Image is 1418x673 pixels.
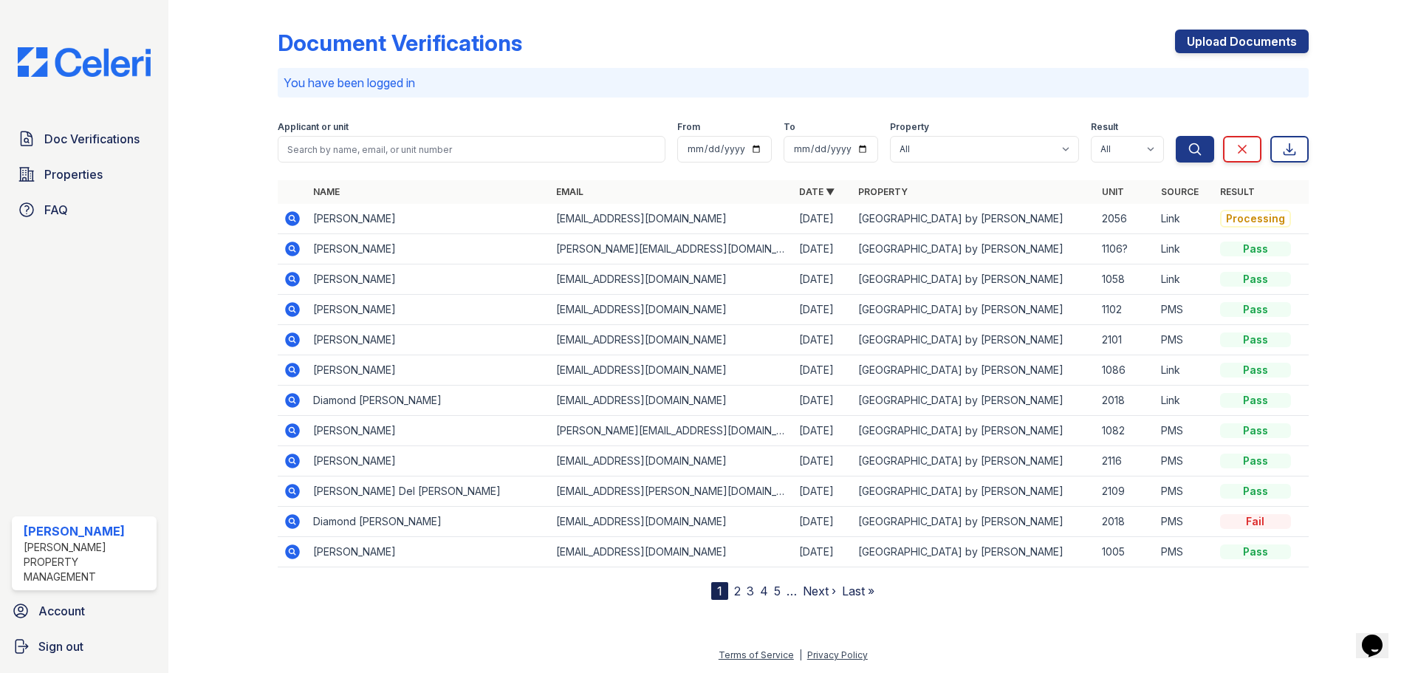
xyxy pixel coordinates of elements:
label: Property [890,121,929,133]
a: Terms of Service [719,649,794,660]
td: [PERSON_NAME] [307,295,550,325]
span: Account [38,602,85,620]
td: [EMAIL_ADDRESS][DOMAIN_NAME] [550,264,793,295]
a: Last » [842,584,874,598]
a: Doc Verifications [12,124,157,154]
span: Properties [44,165,103,183]
td: [GEOGRAPHIC_DATA] by [PERSON_NAME] [852,325,1095,355]
td: [DATE] [793,325,852,355]
div: Pass [1220,332,1291,347]
label: Result [1091,121,1118,133]
a: Sign out [6,632,162,661]
td: 2109 [1096,476,1155,507]
div: Pass [1220,484,1291,499]
td: [EMAIL_ADDRESS][DOMAIN_NAME] [550,204,793,234]
td: [EMAIL_ADDRESS][DOMAIN_NAME] [550,386,793,416]
td: [GEOGRAPHIC_DATA] by [PERSON_NAME] [852,295,1095,325]
div: Fail [1220,514,1291,529]
td: 2018 [1096,386,1155,416]
td: [DATE] [793,386,852,416]
div: Pass [1220,393,1291,408]
td: [PERSON_NAME][EMAIL_ADDRESS][DOMAIN_NAME] [550,416,793,446]
td: [PERSON_NAME] Del [PERSON_NAME] [307,476,550,507]
div: Pass [1220,423,1291,438]
td: 1005 [1096,537,1155,567]
td: [GEOGRAPHIC_DATA] by [PERSON_NAME] [852,476,1095,507]
td: Diamond [PERSON_NAME] [307,386,550,416]
td: [PERSON_NAME] [307,355,550,386]
td: 1106? [1096,234,1155,264]
td: [DATE] [793,204,852,234]
td: [DATE] [793,476,852,507]
td: [EMAIL_ADDRESS][DOMAIN_NAME] [550,325,793,355]
div: Pass [1220,272,1291,287]
td: Link [1155,386,1214,416]
td: [PERSON_NAME] [307,325,550,355]
td: [DATE] [793,295,852,325]
td: 2101 [1096,325,1155,355]
a: Privacy Policy [807,649,868,660]
td: [PERSON_NAME][EMAIL_ADDRESS][DOMAIN_NAME] [550,234,793,264]
td: PMS [1155,325,1214,355]
td: Diamond [PERSON_NAME] [307,507,550,537]
td: [PERSON_NAME] [307,537,550,567]
label: From [677,121,700,133]
div: Pass [1220,454,1291,468]
td: [GEOGRAPHIC_DATA] by [PERSON_NAME] [852,446,1095,476]
td: PMS [1155,295,1214,325]
a: Name [313,186,340,197]
div: [PERSON_NAME] Property Management [24,540,151,584]
a: Account [6,596,162,626]
td: [DATE] [793,355,852,386]
td: [GEOGRAPHIC_DATA] by [PERSON_NAME] [852,386,1095,416]
td: 2116 [1096,446,1155,476]
div: | [799,649,802,660]
span: Doc Verifications [44,130,140,148]
td: [DATE] [793,416,852,446]
td: 2018 [1096,507,1155,537]
td: 1086 [1096,355,1155,386]
td: [EMAIL_ADDRESS][DOMAIN_NAME] [550,537,793,567]
span: … [787,582,797,600]
a: 3 [747,584,754,598]
td: 2056 [1096,204,1155,234]
div: Processing [1220,210,1291,228]
a: Email [556,186,583,197]
a: Properties [12,160,157,189]
td: [DATE] [793,507,852,537]
label: To [784,121,795,133]
td: [PERSON_NAME] [307,234,550,264]
td: [PERSON_NAME] [307,264,550,295]
div: Pass [1220,544,1291,559]
td: [EMAIL_ADDRESS][DOMAIN_NAME] [550,355,793,386]
td: [GEOGRAPHIC_DATA] by [PERSON_NAME] [852,264,1095,295]
td: 1058 [1096,264,1155,295]
a: Property [858,186,908,197]
td: [EMAIL_ADDRESS][DOMAIN_NAME] [550,295,793,325]
td: [GEOGRAPHIC_DATA] by [PERSON_NAME] [852,204,1095,234]
td: PMS [1155,446,1214,476]
td: PMS [1155,476,1214,507]
td: [GEOGRAPHIC_DATA] by [PERSON_NAME] [852,234,1095,264]
p: You have been logged in [284,74,1303,92]
td: [PERSON_NAME] [307,446,550,476]
td: [DATE] [793,264,852,295]
td: [PERSON_NAME] [307,204,550,234]
a: 4 [760,584,768,598]
td: 1102 [1096,295,1155,325]
td: PMS [1155,416,1214,446]
a: Date ▼ [799,186,835,197]
td: [EMAIL_ADDRESS][DOMAIN_NAME] [550,507,793,537]
a: 5 [774,584,781,598]
a: 2 [734,584,741,598]
a: Upload Documents [1175,30,1309,53]
div: Pass [1220,302,1291,317]
input: Search by name, email, or unit number [278,136,665,163]
td: Link [1155,234,1214,264]
td: [GEOGRAPHIC_DATA] by [PERSON_NAME] [852,355,1095,386]
div: Pass [1220,363,1291,378]
td: PMS [1155,537,1214,567]
label: Applicant or unit [278,121,349,133]
td: 1082 [1096,416,1155,446]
